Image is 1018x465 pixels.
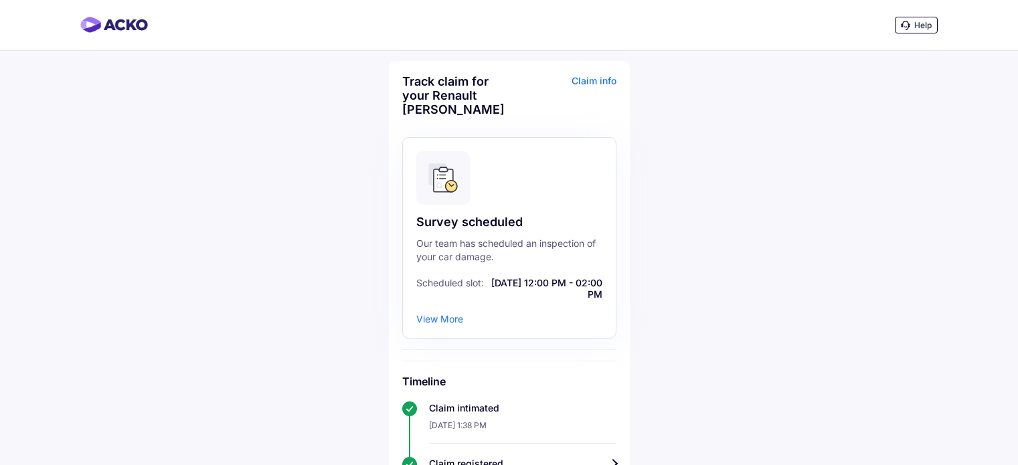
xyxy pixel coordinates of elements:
[416,214,602,230] div: Survey scheduled
[416,277,484,300] span: Scheduled slot:
[429,401,616,415] div: Claim intimated
[429,415,616,444] div: [DATE] 1:38 PM
[402,375,616,388] h6: Timeline
[416,237,602,264] div: Our team has scheduled an inspection of your car damage.
[914,20,932,30] span: Help
[513,74,616,126] div: Claim info
[80,17,148,33] img: horizontal-gradient.png
[487,277,602,300] span: [DATE] 12:00 PM - 02:00 PM
[402,74,506,116] div: Track claim for your Renault [PERSON_NAME]
[416,313,463,324] div: View More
